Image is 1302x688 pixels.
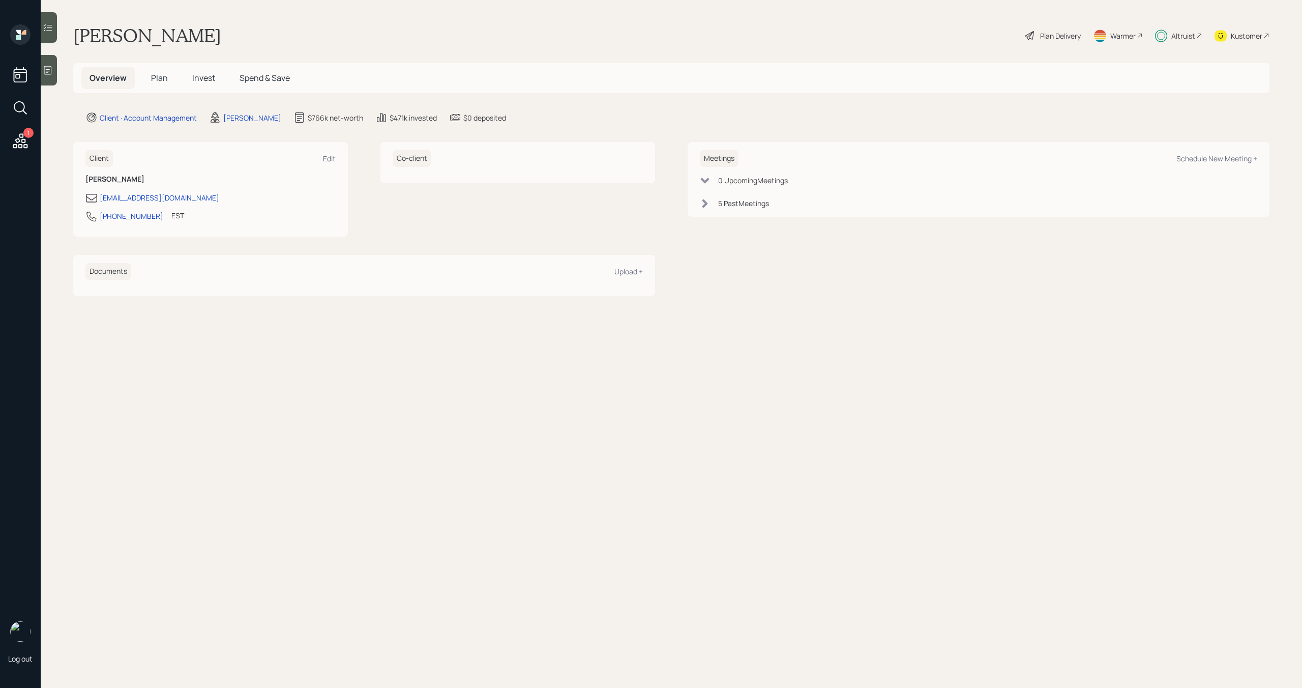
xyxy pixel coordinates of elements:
div: Warmer [1110,31,1136,41]
h6: Co-client [393,150,431,167]
span: Invest [192,72,215,83]
span: Spend & Save [240,72,290,83]
div: [EMAIL_ADDRESS][DOMAIN_NAME] [100,192,219,203]
div: Upload + [614,267,643,276]
div: Edit [323,154,336,163]
div: [PERSON_NAME] [223,112,281,123]
div: $766k net-worth [308,112,363,123]
h6: [PERSON_NAME] [85,175,336,184]
div: 5 Past Meeting s [718,198,769,209]
div: $0 deposited [463,112,506,123]
div: Schedule New Meeting + [1176,154,1257,163]
div: 0 Upcoming Meeting s [718,175,788,186]
h6: Meetings [700,150,738,167]
div: 1 [23,128,34,138]
h6: Client [85,150,113,167]
div: Log out [8,654,33,664]
div: $471k invested [390,112,437,123]
div: EST [171,210,184,221]
span: Overview [90,72,127,83]
span: Plan [151,72,168,83]
div: Client · Account Management [100,112,197,123]
div: [PHONE_NUMBER] [100,211,163,221]
div: Plan Delivery [1040,31,1081,41]
div: Kustomer [1231,31,1262,41]
img: michael-russo-headshot.png [10,621,31,642]
h1: [PERSON_NAME] [73,24,221,47]
h6: Documents [85,263,131,280]
div: Altruist [1171,31,1195,41]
